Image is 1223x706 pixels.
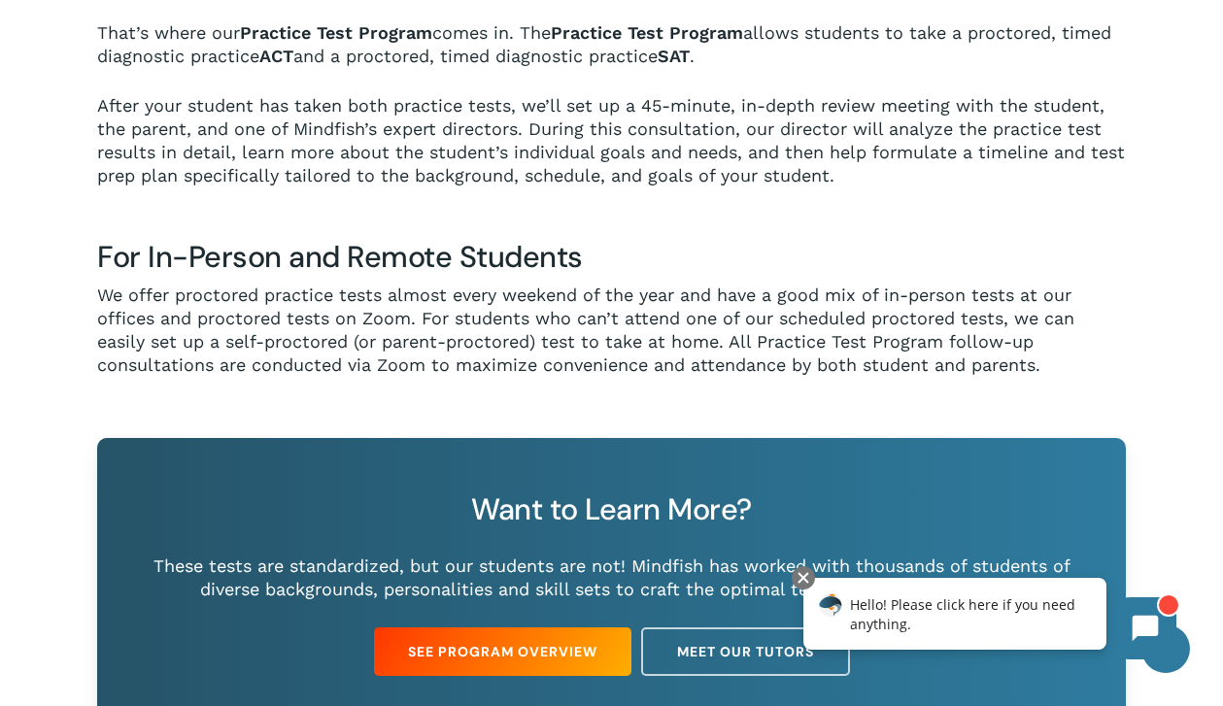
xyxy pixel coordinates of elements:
[374,627,631,676] a: See Program Overview
[240,22,432,43] strong: Practice Test Program
[150,555,1073,601] p: These tests are standardized, but our students are not! Mindfish has worked with thousands of stu...
[97,238,1126,276] h3: For In-Person and Remote Students
[97,21,1126,94] p: That’s where our comes in. The allows students to take a proctored, timed diagnostic practice and...
[259,46,293,66] strong: ACT
[658,46,690,66] strong: SAT
[641,627,850,676] a: Meet Our Tutors
[677,642,814,661] span: Meet Our Tutors
[150,490,1073,528] h3: Want to Learn More?
[783,562,1196,679] iframe: Chatbot
[97,284,1126,377] p: We offer proctored practice tests almost every weekend of the year and have a good mix of in-pers...
[408,642,597,661] span: See Program Overview
[97,94,1126,187] p: After your student has taken both practice tests, we’ll set up a 45-minute, in-depth review meeti...
[551,22,743,43] strong: Practice Test Program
